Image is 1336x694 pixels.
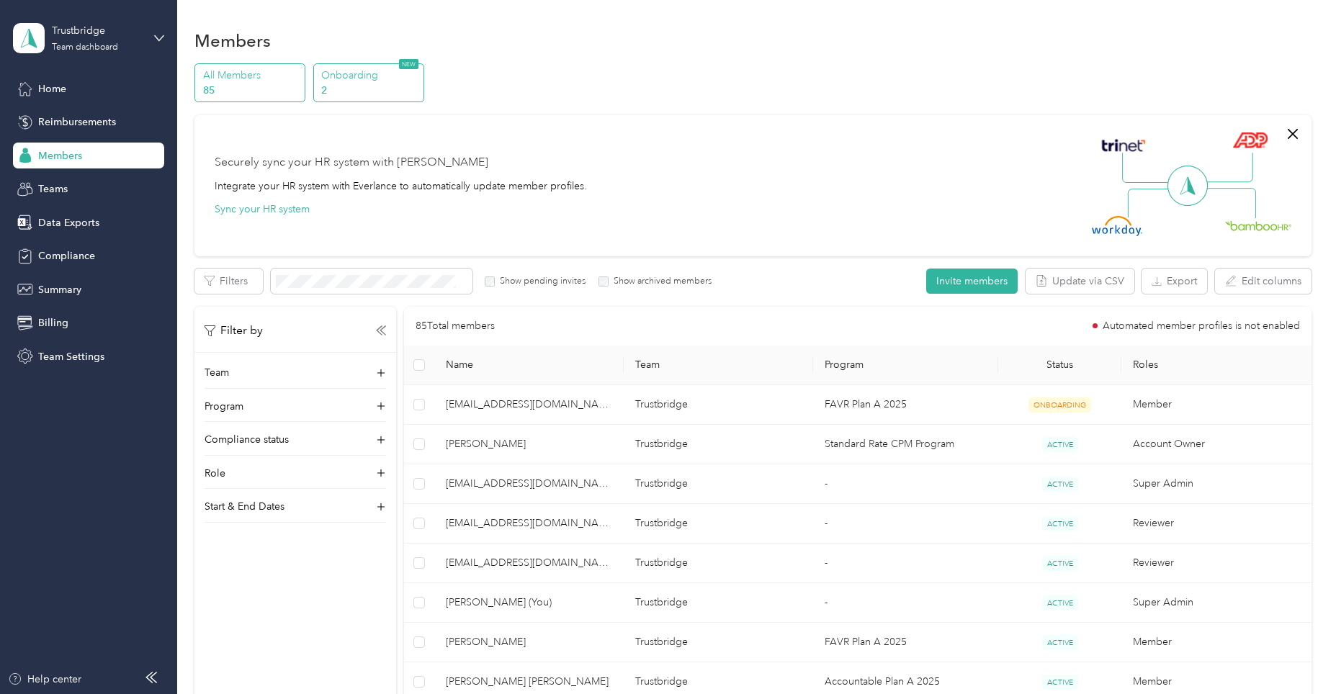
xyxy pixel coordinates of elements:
[8,672,81,687] button: Help center
[38,81,66,96] span: Home
[813,385,998,425] td: FAVR Plan A 2025
[434,425,624,464] td: Robert Dyshuk
[1028,397,1091,413] span: ONBOARDING
[416,318,495,334] p: 85 Total members
[624,583,813,623] td: Trustbridge
[926,269,1018,294] button: Invite members
[1026,269,1134,294] button: Update via CSV
[1042,595,1078,610] span: ACTIVE
[321,83,419,98] p: 2
[205,365,229,380] p: Team
[38,315,68,330] span: Billing
[446,555,612,571] span: [EMAIL_ADDRESS][DOMAIN_NAME]
[446,397,612,413] span: [EMAIL_ADDRESS][DOMAIN_NAME]
[446,634,612,650] span: [PERSON_NAME]
[38,349,104,364] span: Team Settings
[1203,153,1253,183] img: Line Right Up
[624,464,813,504] td: Trustbridge
[215,154,488,171] div: Securely sync your HR system with [PERSON_NAME]
[446,436,612,452] span: [PERSON_NAME]
[624,504,813,544] td: Trustbridge
[813,464,998,504] td: -
[203,68,301,83] p: All Members
[1121,425,1311,464] td: Account Owner
[813,425,998,464] td: Standard Rate CPM Program
[1121,544,1311,583] td: Reviewer
[1255,613,1336,694] iframe: Everlance-gr Chat Button Frame
[52,23,142,38] div: Trustbridge
[434,385,624,425] td: meleazard@trustbridge.com
[446,359,612,371] span: Name
[446,595,612,610] span: [PERSON_NAME] (You)
[434,346,624,385] th: Name
[1042,675,1078,690] span: ACTIVE
[434,504,624,544] td: favr1+trustbridge@everlance.com
[1098,135,1149,156] img: Trinet
[1127,188,1178,217] img: Line Left Down
[205,399,243,414] p: Program
[1042,516,1078,531] span: ACTIVE
[434,623,624,662] td: Tracy D. Rosado
[52,43,118,52] div: Team dashboard
[624,623,813,662] td: Trustbridge
[215,202,310,217] button: Sync your HR system
[434,583,624,623] td: Carey Meyer (You)
[1122,153,1173,184] img: Line Left Up
[624,346,813,385] th: Team
[38,215,99,230] span: Data Exports
[624,385,813,425] td: Trustbridge
[813,583,998,623] td: -
[495,275,586,288] label: Show pending invites
[813,544,998,583] td: -
[38,248,95,263] span: Compliance
[1215,269,1312,294] button: Edit columns
[1121,346,1311,385] th: Roles
[813,504,998,544] td: -
[205,322,263,340] p: Filter by
[399,59,418,69] span: NEW
[38,148,82,163] span: Members
[194,269,263,294] button: Filters
[446,476,612,492] span: [EMAIL_ADDRESS][DOMAIN_NAME]
[1232,132,1268,148] img: ADP
[205,499,284,514] p: Start & End Dates
[215,179,587,194] div: Integrate your HR system with Everlance to automatically update member profiles.
[321,68,419,83] p: Onboarding
[624,425,813,464] td: Trustbridge
[813,346,998,385] th: Program
[624,544,813,583] td: Trustbridge
[609,275,712,288] label: Show archived members
[1121,464,1311,504] td: Super Admin
[203,83,301,98] p: 85
[813,623,998,662] td: FAVR Plan A 2025
[1121,583,1311,623] td: Super Admin
[998,346,1121,385] th: Status
[434,464,624,504] td: success+trustbridge@everlance.com
[1042,635,1078,650] span: ACTIVE
[446,674,612,690] span: [PERSON_NAME] [PERSON_NAME]
[1042,437,1078,452] span: ACTIVE
[205,466,225,481] p: Role
[1121,623,1311,662] td: Member
[1225,220,1291,230] img: BambooHR
[434,544,624,583] td: favr2+trustbridge@everlance.com
[205,432,289,447] p: Compliance status
[38,114,116,130] span: Reimbursements
[1103,321,1300,331] span: Automated member profiles is not enabled
[446,515,612,531] span: [EMAIL_ADDRESS][DOMAIN_NAME]
[38,181,68,197] span: Teams
[38,282,81,297] span: Summary
[1206,188,1256,219] img: Line Right Down
[1121,385,1311,425] td: Member
[1121,504,1311,544] td: Reviewer
[998,385,1121,425] td: ONBOARDING
[1142,269,1207,294] button: Export
[194,33,271,48] h1: Members
[1042,556,1078,571] span: ACTIVE
[1042,477,1078,492] span: ACTIVE
[1092,216,1142,236] img: Workday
